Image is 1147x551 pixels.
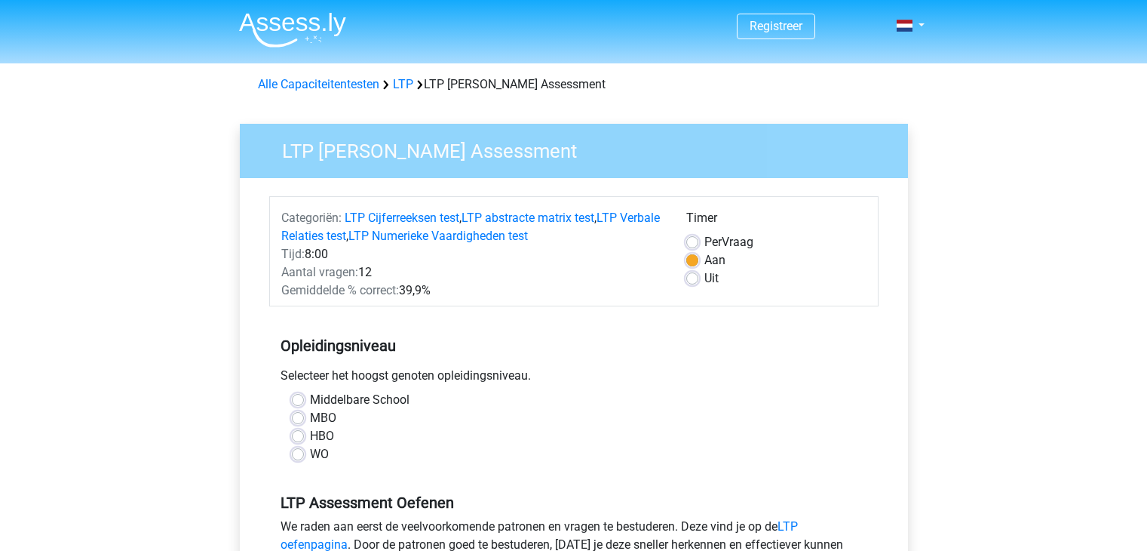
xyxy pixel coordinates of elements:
label: Aan [704,251,725,269]
a: LTP abstracte matrix test [462,211,594,225]
div: LTP [PERSON_NAME] Assessment [252,75,896,94]
h5: Opleidingsniveau [281,331,867,361]
a: LTP Cijferreeksen test [345,211,459,225]
a: Alle Capaciteitentesten [258,77,379,91]
label: HBO [310,427,334,445]
label: Middelbare School [310,391,409,409]
h5: LTP Assessment Oefenen [281,494,867,512]
span: Aantal vragen: [281,265,358,279]
label: MBO [310,409,336,427]
h3: LTP [PERSON_NAME] Assessment [264,134,897,163]
label: WO [310,445,329,463]
div: 12 [270,263,675,282]
span: Per [704,235,722,249]
div: 39,9% [270,282,675,300]
div: Timer [686,209,866,233]
div: Selecteer het hoogst genoten opleidingsniveau. [269,367,879,391]
div: , , , [270,209,675,245]
img: Assessly [239,12,346,48]
span: Categoriën: [281,211,342,225]
div: 8:00 [270,245,675,263]
label: Vraag [704,233,753,251]
span: Gemiddelde % correct: [281,283,399,297]
span: Tijd: [281,247,305,261]
a: Registreer [750,19,802,33]
label: Uit [704,269,719,288]
a: LTP [393,77,413,91]
a: LTP Numerieke Vaardigheden test [348,229,528,243]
